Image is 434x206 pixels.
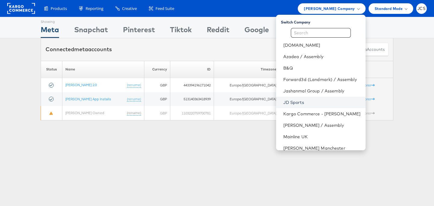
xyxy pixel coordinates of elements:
span: Feed Suite [156,6,174,11]
th: Name [62,61,144,78]
span: Creative [122,6,137,11]
a: [DOMAIN_NAME] [283,42,361,48]
a: [PERSON_NAME] 2.0 [65,83,97,87]
span: JCS [417,7,426,11]
div: Connected accounts [46,45,112,53]
div: Reddit [207,24,229,38]
div: Pinterest [123,24,155,38]
td: Europe/[GEOGRAPHIC_DATA] [214,92,279,106]
div: Snapchat [74,24,108,38]
span: Reporting [86,6,103,11]
a: [PERSON_NAME] / Assembly [283,122,361,128]
th: Status [41,61,62,78]
td: GBP [144,92,170,106]
div: Switch Company [281,17,366,25]
input: Search [291,28,351,38]
span: meta [74,46,88,53]
td: 513140363418939 [170,92,214,106]
span: [PERSON_NAME] Company [304,5,355,12]
a: Mainline UK [283,134,361,140]
td: Europe/[GEOGRAPHIC_DATA] [214,106,279,120]
a: (rename) [127,97,141,102]
div: Tiktok [170,24,192,38]
span: Products [51,6,67,11]
td: GBP [144,106,170,120]
a: [PERSON_NAME] Owned [65,111,104,115]
td: 1103220759700781 [170,106,214,120]
th: ID [170,61,214,78]
a: JD Sports [283,99,361,105]
a: [PERSON_NAME] App Installs [65,97,111,101]
div: Meta [41,24,59,38]
th: Timezone [214,61,279,78]
a: Kargo Commerce - [PERSON_NAME] [283,111,361,117]
th: Currency [144,61,170,78]
a: [PERSON_NAME] Manchester [283,145,361,151]
a: (rename) [127,111,141,116]
a: Forward3d (Landmark) / Assembly [283,76,361,83]
a: Jashanmal Group / Assembly [283,88,361,94]
td: GBP [144,78,170,92]
div: Google [244,24,269,38]
a: B&Q [283,65,361,71]
td: Europe/[GEOGRAPHIC_DATA] [214,78,279,92]
td: 443394196171042 [170,78,214,92]
a: (rename) [127,83,141,88]
div: Showing [41,17,59,24]
span: Standard Mode [375,5,403,12]
a: Azadea / Assembly [283,54,361,60]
